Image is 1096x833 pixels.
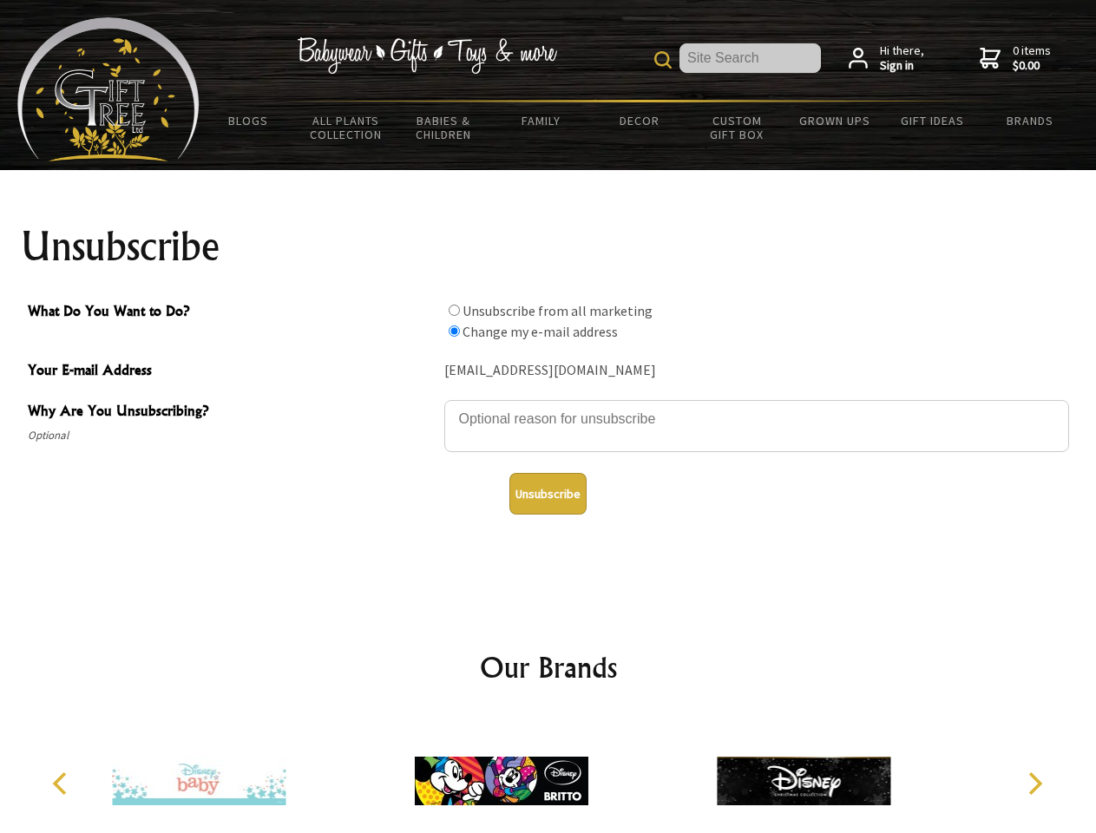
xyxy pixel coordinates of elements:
[654,51,672,69] img: product search
[463,302,653,319] label: Unsubscribe from all marketing
[449,325,460,337] input: What Do You Want to Do?
[980,43,1051,74] a: 0 items$0.00
[688,102,786,153] a: Custom Gift Box
[28,359,436,384] span: Your E-mail Address
[395,102,493,153] a: Babies & Children
[880,43,924,74] span: Hi there,
[444,400,1069,452] textarea: Why Are You Unsubscribing?
[880,58,924,74] strong: Sign in
[883,102,981,139] a: Gift Ideas
[1013,58,1051,74] strong: $0.00
[590,102,688,139] a: Decor
[21,226,1076,267] h1: Unsubscribe
[509,473,587,515] button: Unsubscribe
[200,102,298,139] a: BLOGS
[444,357,1069,384] div: [EMAIL_ADDRESS][DOMAIN_NAME]
[493,102,591,139] a: Family
[849,43,924,74] a: Hi there,Sign in
[1015,764,1053,803] button: Next
[28,400,436,425] span: Why Are You Unsubscribing?
[35,646,1062,688] h2: Our Brands
[43,764,82,803] button: Previous
[449,305,460,316] input: What Do You Want to Do?
[28,300,436,325] span: What Do You Want to Do?
[679,43,821,73] input: Site Search
[298,102,396,153] a: All Plants Collection
[785,102,883,139] a: Grown Ups
[981,102,1080,139] a: Brands
[28,425,436,446] span: Optional
[297,37,557,74] img: Babywear - Gifts - Toys & more
[463,323,618,340] label: Change my e-mail address
[1013,43,1051,74] span: 0 items
[17,17,200,161] img: Babyware - Gifts - Toys and more...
